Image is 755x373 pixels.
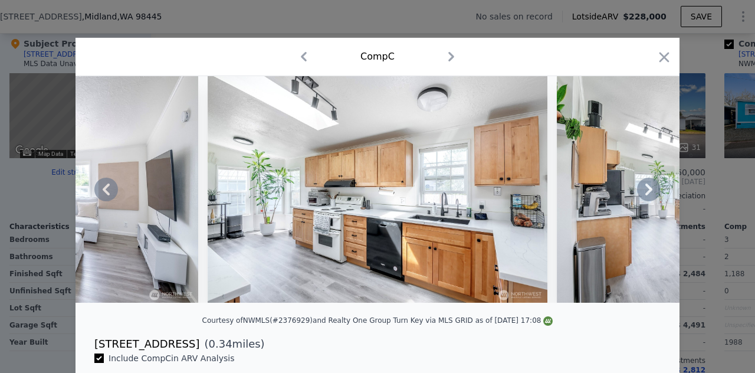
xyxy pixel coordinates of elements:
[543,316,553,326] img: NWMLS Logo
[104,354,239,363] span: Include Comp C in ARV Analysis
[360,50,395,64] div: Comp C
[209,338,232,350] span: 0.34
[94,336,199,352] div: [STREET_ADDRESS]
[208,76,547,303] img: Property Img
[202,316,553,325] div: Courtesy of NWMLS (#2376929) and Realty One Group Turn Key via MLS GRID as of [DATE] 17:08
[199,336,264,352] span: ( miles)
